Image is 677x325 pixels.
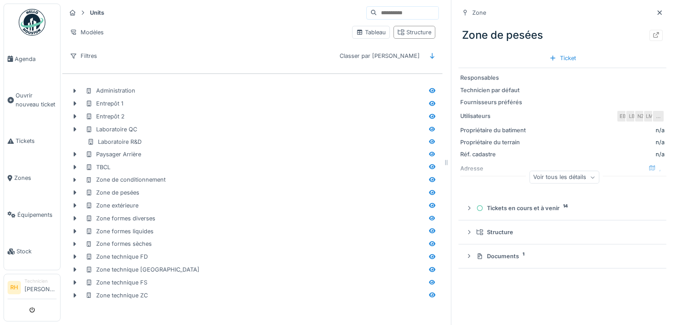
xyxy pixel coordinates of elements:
div: Zone formes sèches [85,240,152,248]
div: Filtres [66,49,101,62]
div: Modèles [66,26,108,39]
div: Classer par [PERSON_NAME] [336,49,424,62]
div: Administration [85,86,135,95]
div: Ticket [546,52,580,64]
li: RH [8,281,21,294]
div: n/a [531,150,665,158]
div: Tickets en cours et à venir [476,204,656,212]
a: RH Technicien[PERSON_NAME] [8,278,57,299]
div: Laboratoire QC [85,125,137,134]
a: Ouvrir nouveau ticket [4,77,60,123]
a: Zones [4,159,60,196]
div: Structure [476,228,656,236]
div: Zone de pesées [458,24,666,47]
div: n/a [656,126,665,134]
a: Équipements [4,196,60,233]
div: Voir tous les détails [529,171,599,184]
a: Stock [4,233,60,270]
li: [PERSON_NAME] [24,278,57,297]
div: Structure [397,28,431,37]
div: Paysager Arrière [85,150,141,158]
span: Tickets [16,137,57,145]
a: Tickets [4,123,60,160]
div: LB [625,110,638,122]
div: Fournisseurs préférés [460,98,527,106]
div: Zone de conditionnement [85,175,166,184]
a: Agenda [4,41,60,77]
span: Agenda [15,55,57,63]
div: Utilisateurs [460,112,527,120]
img: Badge_color-CXgf-gQk.svg [19,9,45,36]
span: Équipements [17,211,57,219]
div: NZ [634,110,647,122]
div: Entrepôt 1 [85,99,123,108]
div: Zone formes diverses [85,214,155,223]
span: Zones [14,174,57,182]
div: Technicien par défaut [460,86,527,94]
div: Réf. cadastre [460,150,527,158]
div: n/a [531,138,665,146]
div: Zone technique [GEOGRAPHIC_DATA] [85,265,199,274]
div: Zone technique FS [85,278,147,287]
div: Zone extérieure [85,201,138,210]
div: Zone formes liquides [85,227,154,236]
div: LM [643,110,656,122]
div: Propriétaire du batiment [460,126,527,134]
div: , [645,162,665,175]
div: Zone technique FD [85,252,148,261]
strong: Units [86,8,108,17]
div: Zone technique ZC [85,291,148,300]
div: TBCL [85,163,110,171]
div: EB [616,110,629,122]
span: Stock [16,247,57,256]
summary: Documents1 [462,248,663,264]
div: Responsables [460,73,527,82]
div: Zone [472,8,486,17]
div: … [652,110,665,122]
summary: Structure [462,224,663,240]
div: Zone de pesées [85,188,139,197]
summary: Tickets en cours et à venir14 [462,200,663,216]
div: Entrepôt 2 [85,112,125,121]
div: Documents [476,252,656,260]
div: Laboratoire R&D [87,138,142,146]
div: Tableau [356,28,386,37]
div: Propriétaire du terrain [460,138,527,146]
div: Technicien [24,278,57,284]
span: Ouvrir nouveau ticket [16,91,57,108]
